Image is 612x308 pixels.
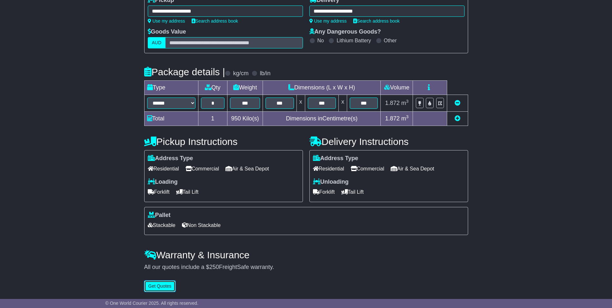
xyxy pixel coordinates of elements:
[384,37,397,44] label: Other
[351,164,384,174] span: Commercial
[148,212,171,219] label: Pallet
[401,115,409,122] span: m
[317,37,324,44] label: No
[406,114,409,119] sup: 3
[313,155,358,162] label: Address Type
[341,187,364,197] span: Tail Lift
[144,112,198,126] td: Total
[455,115,460,122] a: Add new item
[148,155,193,162] label: Address Type
[309,136,468,147] h4: Delivery Instructions
[105,301,198,306] span: © One World Courier 2025. All rights reserved.
[144,136,303,147] h4: Pickup Instructions
[192,18,238,24] a: Search address book
[226,164,269,174] span: Air & Sea Depot
[148,187,170,197] span: Forklift
[231,115,241,122] span: 950
[176,187,199,197] span: Tail Lift
[313,164,344,174] span: Residential
[401,100,409,106] span: m
[148,18,185,24] a: Use my address
[336,37,371,44] label: Lithium Battery
[227,112,263,126] td: Kilo(s)
[455,100,460,106] a: Remove this item
[144,264,468,271] div: All our quotes include a $ FreightSafe warranty.
[209,264,219,270] span: 250
[144,281,176,292] button: Get Quotes
[385,115,400,122] span: 1.872
[391,164,434,174] span: Air & Sea Depot
[313,187,335,197] span: Forklift
[144,250,468,260] h4: Warranty & Insurance
[186,164,219,174] span: Commercial
[309,28,381,36] label: Any Dangerous Goods?
[406,99,409,104] sup: 3
[263,81,381,95] td: Dimensions (L x W x H)
[313,179,349,186] label: Unloading
[148,220,176,230] span: Stackable
[148,28,186,36] label: Goods Value
[198,112,227,126] td: 1
[233,70,248,77] label: kg/cm
[227,81,263,95] td: Weight
[296,95,305,112] td: x
[148,164,179,174] span: Residential
[260,70,270,77] label: lb/in
[148,179,178,186] label: Loading
[385,100,400,106] span: 1.872
[182,220,221,230] span: Non Stackable
[338,95,347,112] td: x
[353,18,400,24] a: Search address book
[148,37,166,48] label: AUD
[144,67,225,77] h4: Package details |
[144,81,198,95] td: Type
[309,18,347,24] a: Use my address
[198,81,227,95] td: Qty
[381,81,413,95] td: Volume
[263,112,381,126] td: Dimensions in Centimetre(s)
